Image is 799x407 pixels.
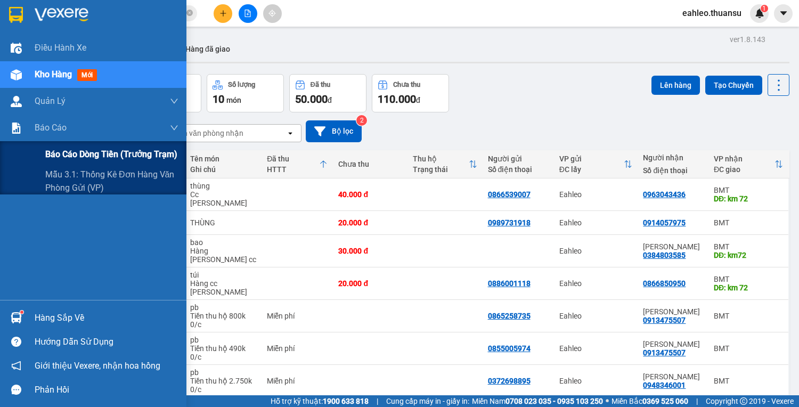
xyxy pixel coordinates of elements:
[393,81,420,88] div: Chưa thu
[488,279,531,288] div: 0886001118
[714,186,783,194] div: BMT
[642,397,688,405] strong: 0369 525 060
[35,69,72,79] span: Kho hàng
[45,148,177,161] span: Báo cáo dòng tiền (trưởng trạm)
[413,154,468,163] div: Thu hộ
[295,93,328,105] span: 50.000
[643,166,703,175] div: Số điện thoại
[559,377,633,385] div: Eahleo
[9,9,84,22] div: Eahleo
[190,377,256,394] div: Tiền thu hộ 2.750k 0/c
[643,348,686,357] div: 0913475507
[761,5,768,12] sup: 1
[407,150,482,178] th: Toggle SortBy
[730,34,765,45] div: ver 1.8.143
[674,6,750,20] span: eahleo.thuansu
[186,9,193,19] span: close-circle
[190,271,256,279] div: túi
[267,154,319,163] div: Đã thu
[714,344,783,353] div: BMT
[714,251,783,259] div: DĐ: km72
[219,10,227,17] span: plus
[35,382,178,398] div: Phản hồi
[170,128,243,139] div: Chọn văn phòng nhận
[762,5,766,12] span: 1
[338,279,402,288] div: 20.000 đ
[643,190,686,199] div: 0963043436
[190,247,256,264] div: Hàng lên lại cc
[488,344,531,353] div: 0855005974
[9,22,84,37] div: 0866539007
[643,316,686,324] div: 0913475507
[714,312,783,320] div: BMT
[190,368,256,377] div: pb
[228,81,255,88] div: Số lượng
[190,238,256,247] div: bao
[186,10,193,16] span: close-circle
[559,218,633,227] div: Eahleo
[244,10,251,17] span: file-add
[289,74,366,112] button: Đã thu50.000đ
[416,96,420,104] span: đ
[612,395,688,407] span: Miền Bắc
[11,69,22,80] img: warehouse-icon
[213,93,224,105] span: 10
[356,115,367,126] sup: 2
[89,62,167,77] div: 40.000
[643,307,703,316] div: DŨNG VINH
[643,279,686,288] div: 0866850950
[306,120,362,142] button: Bộ lọc
[35,310,178,326] div: Hàng sắp về
[559,154,624,163] div: VP gửi
[190,165,256,174] div: Ghi chú
[488,190,531,199] div: 0866539007
[488,218,531,227] div: 0989731918
[559,344,633,353] div: Eahleo
[11,337,21,347] span: question-circle
[190,218,256,227] div: THÙNG
[413,165,468,174] div: Trạng thái
[45,168,178,194] span: Mẫu 3.1: Thống kê đơn hàng văn phòng gửi (VP)
[705,76,762,95] button: Tạo Chuyến
[328,96,332,104] span: đ
[267,165,319,174] div: HTTT
[559,190,633,199] div: Eahleo
[11,361,21,371] span: notification
[779,9,788,18] span: caret-down
[267,312,328,320] div: Miễn phí
[643,372,703,381] div: HƯƠNG SEN
[338,190,402,199] div: 40.000 đ
[338,247,402,255] div: 30.000 đ
[91,43,107,54] span: DĐ:
[643,242,703,251] div: tịnh hà
[20,311,23,314] sup: 1
[91,9,166,22] div: BMT
[226,96,241,104] span: món
[190,190,256,207] div: Cc lên lại
[714,165,774,174] div: ĐC giao
[755,9,764,18] img: icon-new-feature
[386,395,469,407] span: Cung cấp máy in - giấy in:
[643,340,703,348] div: Dũng vinh
[714,194,783,203] div: DĐ: km 72
[372,74,449,112] button: Chưa thu110.000đ
[89,64,104,76] span: CC :
[488,312,531,320] div: 0865258735
[177,36,239,62] button: Hàng đã giao
[606,399,609,403] span: ⚪️
[714,283,783,292] div: DĐ: km 72
[377,395,378,407] span: |
[107,37,151,55] span: km 72
[323,397,369,405] strong: 1900 633 818
[35,41,86,54] span: Điều hành xe
[708,150,788,178] th: Toggle SortBy
[559,247,633,255] div: Eahleo
[170,124,178,132] span: down
[190,303,256,312] div: pb
[472,395,603,407] span: Miền Nam
[9,10,26,21] span: Gửi:
[651,76,700,95] button: Lên hàng
[190,312,256,329] div: Tiền thu hộ 800k 0/c
[267,344,328,353] div: Miễn phí
[714,275,783,283] div: BMT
